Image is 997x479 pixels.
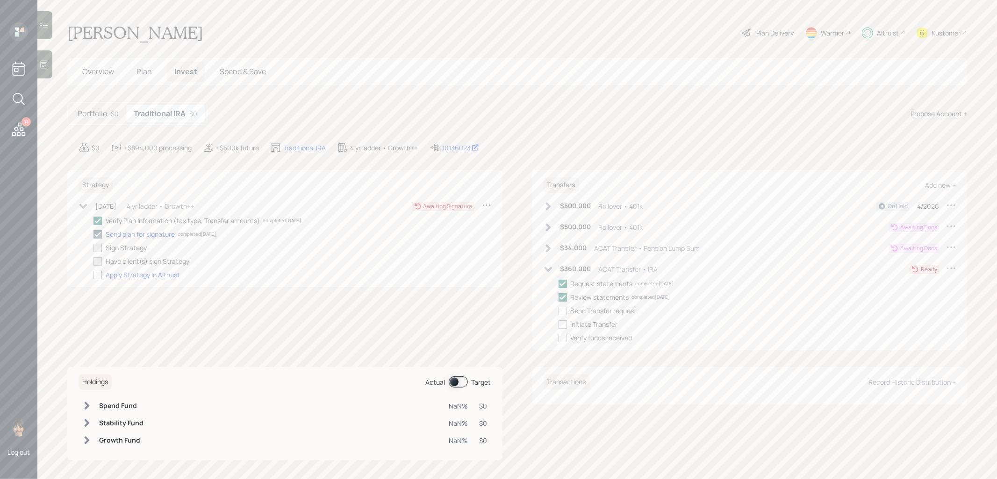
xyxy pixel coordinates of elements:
[106,216,260,225] div: Verify Plan Information (tax type, Transfer amounts)
[216,143,259,153] div: +$500k future
[426,377,445,387] div: Actual
[106,229,175,239] div: Send plan for signature
[756,28,794,38] div: Plan Delivery
[449,401,468,411] div: NaN%
[544,177,579,193] h6: Transfers
[189,109,197,119] div: $0
[932,28,961,38] div: Kustomer
[571,333,632,343] div: Verify funds received
[106,256,189,266] div: Have client(s) sign Strategy
[99,419,143,427] h6: Stability Fund
[178,231,216,238] div: completed [DATE]
[263,217,301,224] div: completed [DATE]
[174,66,197,77] span: Invest
[480,436,488,445] div: $0
[127,201,194,211] div: 4 yr ladder • Growth++
[560,244,587,252] h6: $34,000
[283,143,326,153] div: Traditional IRA
[917,201,939,211] div: 4/2026
[571,319,618,329] div: Initiate Transfer
[111,109,119,119] div: $0
[911,109,967,119] div: Propose Account +
[571,279,633,289] div: Request statements
[560,223,591,231] h6: $500,000
[423,202,473,211] div: Awaiting Signature
[900,244,937,253] div: Awaiting Docs
[99,437,143,444] h6: Growth Fund
[22,117,31,127] div: 11
[79,177,113,193] h6: Strategy
[632,294,670,301] div: completed [DATE]
[595,243,700,253] div: ACAT Transfer • Pension Lump Sum
[79,374,112,390] h6: Holdings
[449,418,468,428] div: NaN%
[67,22,203,43] h1: [PERSON_NAME]
[821,28,844,38] div: Warmer
[82,66,114,77] span: Overview
[571,292,629,302] div: Review statements
[124,143,192,153] div: +$894,000 processing
[560,202,591,210] h6: $500,000
[99,402,143,410] h6: Spend Fund
[136,66,152,77] span: Plan
[442,143,479,153] div: 10136023
[350,143,418,153] div: 4 yr ladder • Growth++
[480,401,488,411] div: $0
[472,377,491,387] div: Target
[106,243,147,253] div: Sign Strategy
[92,143,100,153] div: $0
[220,66,266,77] span: Spend & Save
[9,418,28,437] img: treva-nostdahl-headshot.png
[877,28,899,38] div: Altruist
[134,109,186,118] h5: Traditional IRA
[925,181,956,190] div: Add new +
[921,265,937,274] div: Ready
[599,222,643,232] div: Rollover • 401k
[599,264,658,274] div: ACAT Transfer • IRA
[544,374,590,390] h6: Transactions
[449,436,468,445] div: NaN%
[78,109,107,118] h5: Portfolio
[571,306,637,316] div: Send Transfer request
[636,280,674,287] div: completed [DATE]
[95,201,116,211] div: [DATE]
[900,223,937,232] div: Awaiting Docs
[560,265,591,273] h6: $360,000
[888,202,908,211] div: On Hold
[106,270,180,280] div: Apply Strategy In Altruist
[868,378,956,387] div: Record Historic Distribution +
[480,418,488,428] div: $0
[599,201,643,211] div: Rollover • 401k
[7,448,30,457] div: Log out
